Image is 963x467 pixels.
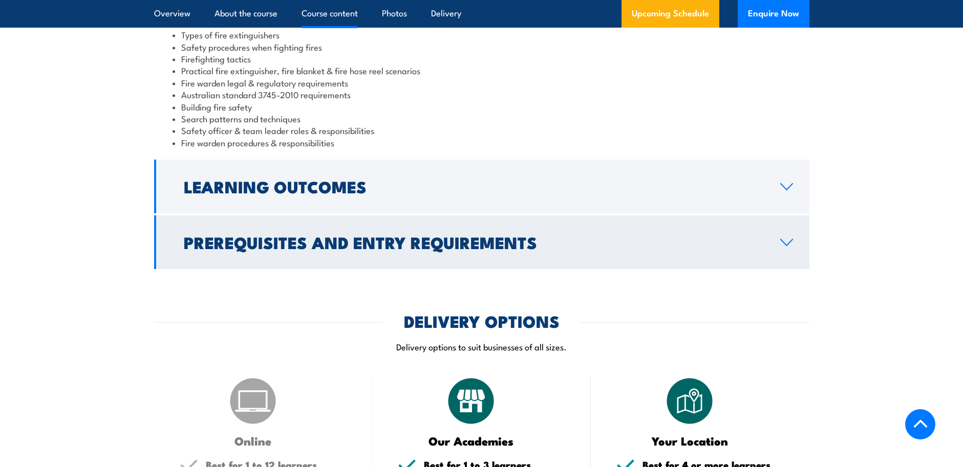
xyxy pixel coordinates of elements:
[173,53,791,64] li: Firefighting tactics
[180,435,327,447] h3: Online
[398,435,545,447] h3: Our Academies
[184,235,764,249] h2: Prerequisites and Entry Requirements
[616,435,763,447] h3: Your Location
[154,341,809,352] p: Delivery options to suit businesses of all sizes.
[173,77,791,88] li: Fire warden legal & regulatory requirements
[154,160,809,213] a: Learning Outcomes
[173,101,791,113] li: Building fire safety
[173,113,791,124] li: Search patterns and techniques
[154,215,809,269] a: Prerequisites and Entry Requirements
[173,64,791,76] li: Practical fire extinguisher, fire blanket & fire hose reel scenarios
[173,29,791,40] li: Types of fire extinguishers
[173,41,791,53] li: Safety procedures when fighting fires
[184,179,764,193] h2: Learning Outcomes
[173,137,791,148] li: Fire warden procedures & responsibilities
[404,314,560,328] h2: DELIVERY OPTIONS
[173,88,791,100] li: Australian standard 3745-2010 requirements
[173,124,791,136] li: Safety officer & team leader roles & responsibilities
